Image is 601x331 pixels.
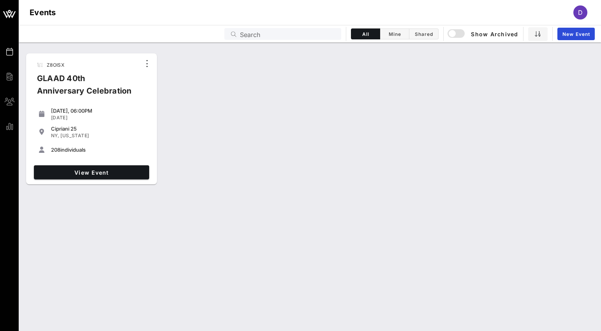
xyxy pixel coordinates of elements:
[47,62,64,68] span: Z8OISX
[449,29,518,39] span: Show Archived
[573,5,587,19] div: D
[51,133,59,138] span: NY,
[380,28,409,39] button: Mine
[60,133,89,138] span: [US_STATE]
[51,147,146,153] div: individuals
[562,31,590,37] span: New Event
[414,31,434,37] span: Shared
[448,27,518,41] button: Show Archived
[51,115,146,121] div: [DATE]
[30,6,56,19] h1: Events
[34,165,149,179] a: View Event
[557,28,595,40] a: New Event
[51,108,146,114] div: [DATE], 06:00PM
[578,9,583,16] span: D
[37,169,146,176] span: View Event
[356,31,375,37] span: All
[51,147,60,153] span: 208
[51,126,146,132] div: Cipriani 25
[31,72,141,103] div: GLAAD 40th Anniversary Celebration
[385,31,404,37] span: Mine
[409,28,439,39] button: Shared
[351,28,380,39] button: All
